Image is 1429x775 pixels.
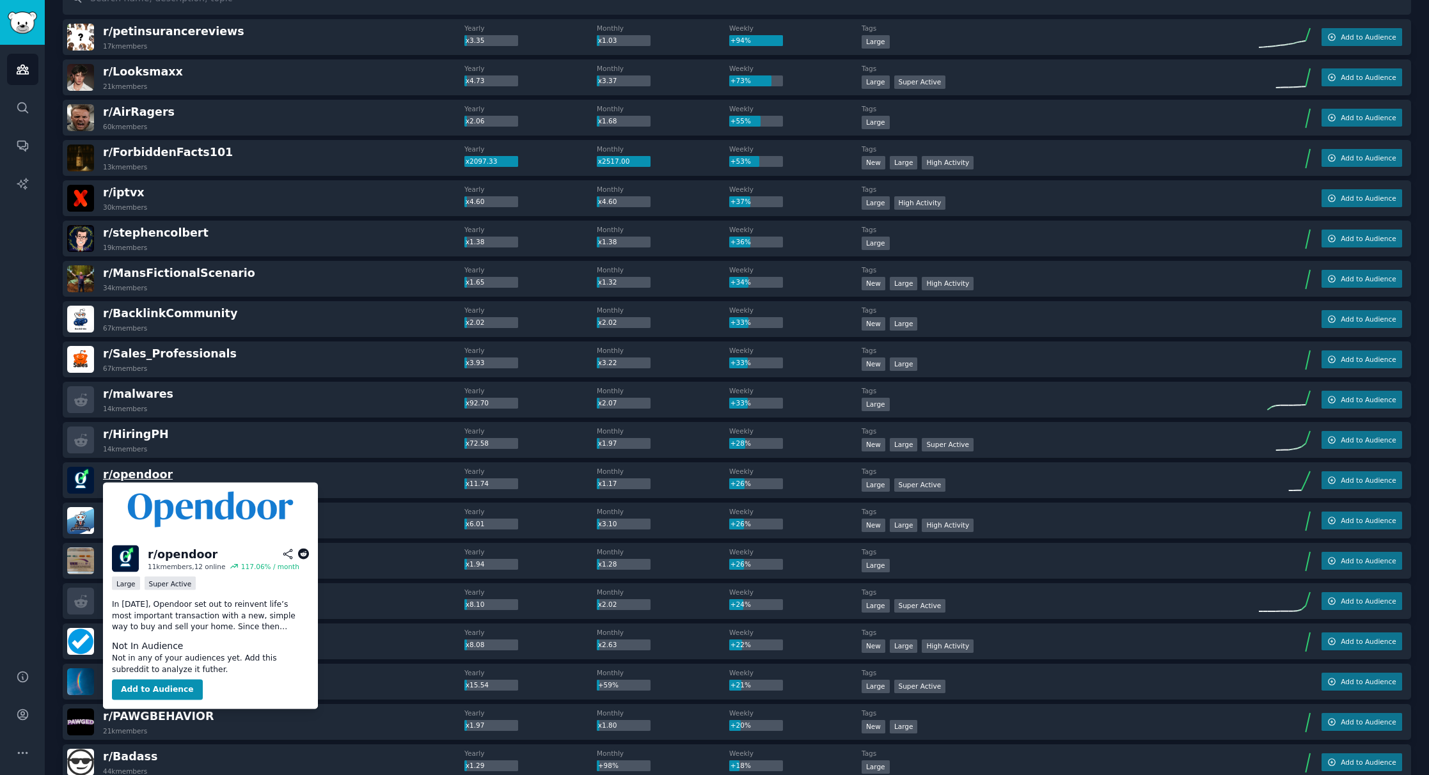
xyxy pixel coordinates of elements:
[922,519,974,532] div: High Activity
[67,346,94,373] img: Sales_Professionals
[862,35,890,49] div: Large
[466,480,489,487] span: x11.74
[67,507,94,534] img: ForHireFreelancers
[598,36,617,44] span: x1.03
[1341,435,1396,444] span: Add to Audience
[862,346,1259,355] dt: Tags
[862,104,1259,113] dt: Tags
[1341,315,1396,324] span: Add to Audience
[1322,391,1402,409] button: Add to Audience
[67,185,94,212] img: iptvx
[1322,28,1402,46] button: Add to Audience
[67,104,94,131] img: AirRagers
[862,24,1259,33] dt: Tags
[464,225,597,234] dt: Yearly
[466,439,489,447] span: x72.58
[862,317,885,331] div: New
[598,439,617,447] span: x1.97
[597,386,729,395] dt: Monthly
[597,588,729,597] dt: Monthly
[922,639,974,653] div: High Activity
[464,24,597,33] dt: Yearly
[466,77,485,84] span: x4.73
[1322,270,1402,288] button: Add to Audience
[112,653,309,675] dd: Not in any of your audiences yet. Add this subreddit to analyze it futher.
[597,427,729,435] dt: Monthly
[729,265,862,274] dt: Weekly
[466,681,489,689] span: x15.54
[730,238,751,246] span: +36%
[862,507,1259,516] dt: Tags
[730,520,751,528] span: +26%
[103,483,318,536] img: Opendoor
[103,710,214,723] span: r/ PAWGBEHAVIOR
[598,399,617,407] span: x2.07
[112,545,139,572] img: opendoor
[597,64,729,73] dt: Monthly
[862,237,890,250] div: Large
[730,318,751,326] span: +33%
[862,639,885,653] div: New
[67,306,94,333] img: BacklinkCommunity
[597,467,729,476] dt: Monthly
[67,24,94,51] img: petinsurancereviews
[862,519,885,532] div: New
[466,641,485,648] span: x8.08
[598,480,617,487] span: x1.17
[1322,109,1402,127] button: Add to Audience
[103,468,173,481] span: r/ opendoor
[1322,471,1402,489] button: Add to Audience
[1322,592,1402,610] button: Add to Audience
[598,520,617,528] span: x3.10
[1341,194,1396,203] span: Add to Audience
[597,265,729,274] dt: Monthly
[729,225,862,234] dt: Weekly
[598,278,617,286] span: x1.32
[597,104,729,113] dt: Monthly
[862,225,1259,234] dt: Tags
[464,346,597,355] dt: Yearly
[730,439,751,447] span: +28%
[729,467,862,476] dt: Weekly
[729,306,862,315] dt: Weekly
[466,238,485,246] span: x1.38
[67,145,94,171] img: ForbiddenFacts101
[598,198,617,205] span: x4.60
[1341,153,1396,162] span: Add to Audience
[890,720,918,733] div: Large
[103,444,147,453] div: 14k members
[112,599,309,633] p: In [DATE], Opendoor set out to reinvent life’s most important transaction with a new, simple way ...
[103,347,237,360] span: r/ Sales_Professionals
[241,562,299,571] div: 117.06 % / month
[862,357,885,371] div: New
[729,104,862,113] dt: Weekly
[8,12,37,34] img: GummySearch logo
[922,438,974,451] div: Super Active
[729,708,862,717] dt: Weekly
[1341,516,1396,525] span: Add to Audience
[464,708,597,717] dt: Yearly
[862,398,890,411] div: Large
[103,122,147,131] div: 60k members
[1341,33,1396,42] span: Add to Audience
[730,762,751,769] span: +18%
[729,64,862,73] dt: Weekly
[729,427,862,435] dt: Weekly
[1322,673,1402,691] button: Add to Audience
[729,185,862,194] dt: Weekly
[464,507,597,516] dt: Yearly
[466,359,485,366] span: x3.93
[730,641,751,648] span: +22%
[67,668,94,695] img: coldplayindia
[598,762,619,769] span: +98%
[103,186,145,199] span: r/ iptvx
[862,588,1259,597] dt: Tags
[103,404,147,413] div: 14k members
[862,680,890,693] div: Large
[862,478,890,492] div: Large
[730,77,751,84] span: +73%
[862,145,1259,153] dt: Tags
[598,77,617,84] span: x3.37
[1341,113,1396,122] span: Add to Audience
[103,428,169,441] span: r/ HiringPH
